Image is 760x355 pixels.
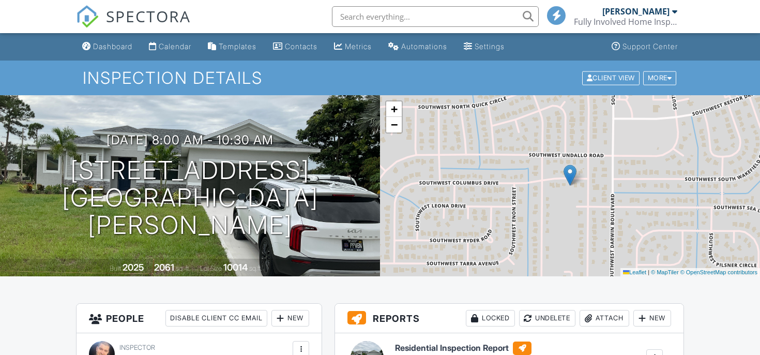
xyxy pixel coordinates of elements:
[391,118,398,131] span: −
[107,133,273,147] h3: [DATE] 8:00 am - 10:30 am
[76,14,191,36] a: SPECTORA
[285,42,317,51] div: Contacts
[651,269,679,275] a: © MapTiler
[680,269,757,275] a: © OpenStreetMap contributors
[466,310,515,327] div: Locked
[460,37,509,56] a: Settings
[633,310,671,327] div: New
[83,69,677,87] h1: Inspection Details
[78,37,136,56] a: Dashboard
[623,269,646,275] a: Leaflet
[76,5,99,28] img: The Best Home Inspection Software - Spectora
[330,37,376,56] a: Metrics
[401,42,447,51] div: Automations
[395,342,531,355] h6: Residential Inspection Report
[602,6,670,17] div: [PERSON_NAME]
[391,102,398,115] span: +
[219,42,256,51] div: Templates
[123,262,144,273] div: 2025
[580,310,629,327] div: Attach
[110,264,121,272] span: Built
[154,262,174,273] div: 2061
[564,165,576,186] img: Marker
[165,310,267,327] div: Disable Client CC Email
[159,42,191,51] div: Calendar
[607,37,682,56] a: Support Center
[17,157,363,239] h1: [STREET_ADDRESS] [GEOGRAPHIC_DATA][PERSON_NAME]
[269,37,322,56] a: Contacts
[249,264,262,272] span: sq.ft.
[519,310,575,327] div: Undelete
[145,37,195,56] a: Calendar
[335,304,683,333] h3: Reports
[582,71,640,85] div: Client View
[345,42,372,51] div: Metrics
[200,264,222,272] span: Lot Size
[643,71,677,85] div: More
[574,17,677,27] div: Fully Involved Home Inspections
[176,264,190,272] span: sq. ft.
[648,269,649,275] span: |
[384,37,451,56] a: Automations (Basic)
[223,262,248,273] div: 10014
[622,42,678,51] div: Support Center
[93,42,132,51] div: Dashboard
[106,5,191,27] span: SPECTORA
[332,6,539,27] input: Search everything...
[271,310,309,327] div: New
[386,117,402,132] a: Zoom out
[204,37,261,56] a: Templates
[386,101,402,117] a: Zoom in
[475,42,505,51] div: Settings
[77,304,322,333] h3: People
[581,73,642,81] a: Client View
[119,344,155,351] span: Inspector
